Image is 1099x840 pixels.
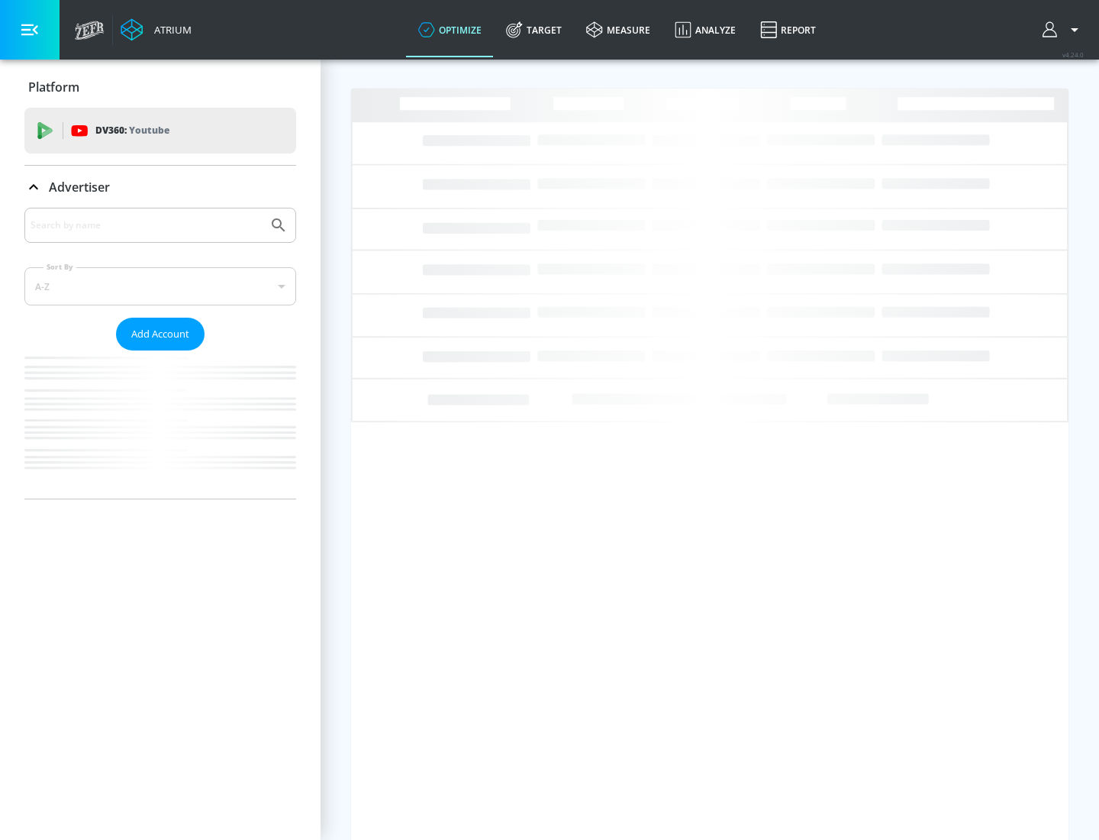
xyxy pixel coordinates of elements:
input: Search by name [31,215,262,235]
a: Atrium [121,18,192,41]
div: A-Z [24,267,296,305]
div: Atrium [148,23,192,37]
div: Advertiser [24,166,296,208]
button: Add Account [116,318,205,351]
a: Report [748,2,828,57]
div: Platform [24,66,296,108]
div: Advertiser [24,208,296,499]
p: DV360: [95,122,169,139]
a: Analyze [662,2,748,57]
label: Sort By [44,262,76,272]
p: Advertiser [49,179,110,195]
nav: list of Advertiser [24,351,296,499]
p: Platform [28,79,79,95]
a: optimize [406,2,494,57]
a: Target [494,2,574,57]
span: v 4.24.0 [1062,50,1084,59]
span: Add Account [131,325,189,343]
a: measure [574,2,662,57]
p: Youtube [129,122,169,138]
div: DV360: Youtube [24,108,296,153]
